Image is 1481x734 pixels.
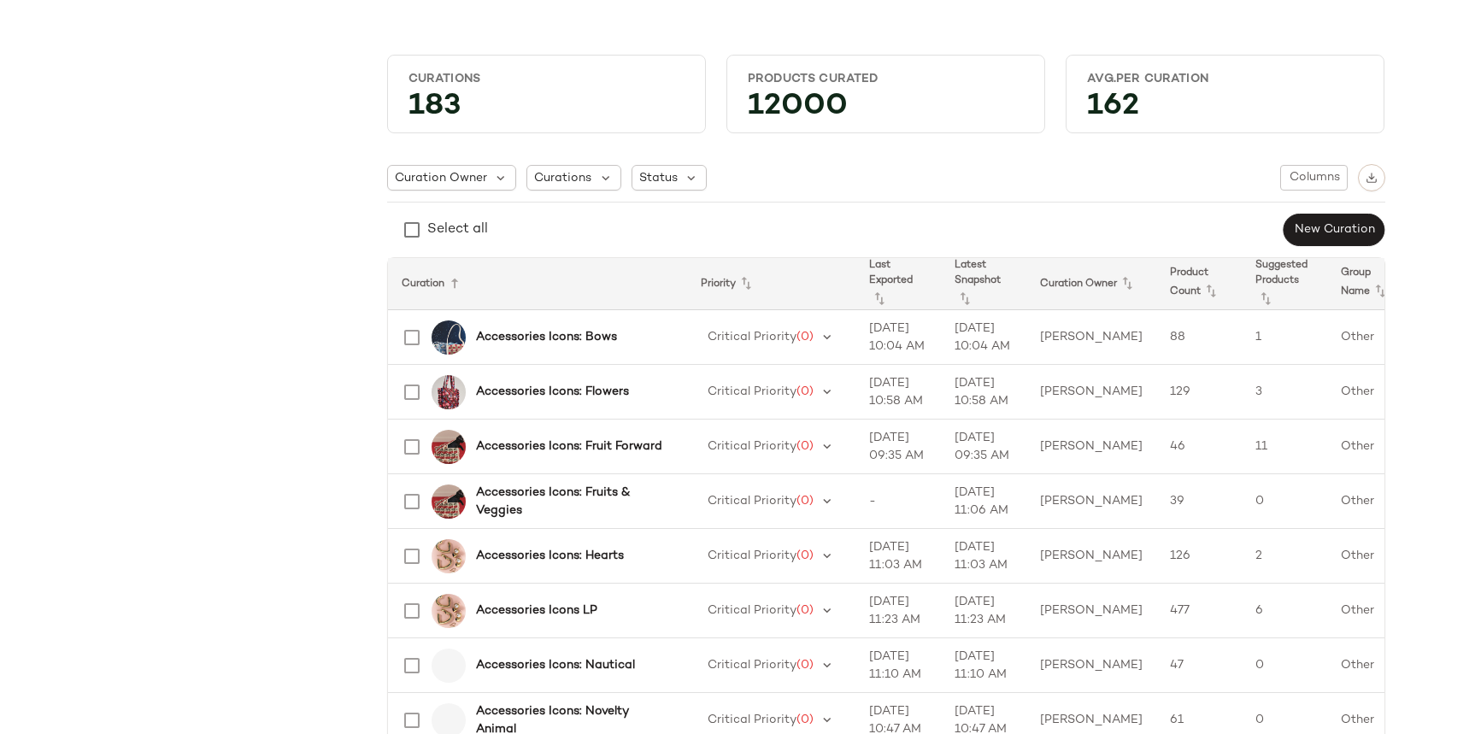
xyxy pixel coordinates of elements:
img: 103040366_012_b14 [432,484,466,519]
img: 103040366_012_b14 [432,430,466,464]
b: Accessories Icons LP [476,602,597,619]
td: [PERSON_NAME] [1026,420,1156,474]
td: [PERSON_NAME] [1026,638,1156,693]
b: Accessories Icons: Fruits & Veggies [476,484,667,520]
td: [PERSON_NAME] [1026,310,1156,365]
td: Other [1327,584,1413,638]
td: [DATE] 11:10 AM [941,638,1026,693]
b: Accessories Icons: Flowers [476,383,629,401]
button: New Curation [1283,214,1384,246]
th: Priority [687,258,856,310]
div: Products Curated [748,71,1024,87]
td: Other [1327,474,1413,529]
td: Other [1327,310,1413,365]
span: (0) [796,604,814,617]
b: Accessories Icons: Fruit Forward [476,437,662,455]
b: Accessories Icons: Bows [476,328,617,346]
td: 46 [1156,420,1242,474]
span: Critical Priority [708,440,796,453]
td: Other [1327,638,1413,693]
th: Product Count [1156,258,1242,310]
span: Status [639,169,678,187]
div: 183 [395,94,698,126]
td: 1 [1242,310,1327,365]
td: 0 [1242,474,1327,529]
span: (0) [796,495,814,508]
th: Last Exported [855,258,941,310]
span: Critical Priority [708,495,796,508]
img: 93340685_029_a10 [432,320,466,355]
td: 88 [1156,310,1242,365]
span: Columns [1288,171,1339,185]
td: [DATE] 11:23 AM [855,584,941,638]
span: (0) [796,440,814,453]
img: 103522975_069_b [432,375,466,409]
td: [DATE] 10:04 AM [855,310,941,365]
td: [DATE] 11:10 AM [855,638,941,693]
div: Avg.per Curation [1087,71,1363,87]
td: [DATE] 11:23 AM [941,584,1026,638]
img: 104314703_070_b14 [432,594,466,628]
img: svg%3e [1366,172,1378,184]
td: 3 [1242,365,1327,420]
span: (0) [796,331,814,344]
td: 129 [1156,365,1242,420]
td: 39 [1156,474,1242,529]
td: 11 [1242,420,1327,474]
span: Critical Priority [708,385,796,398]
th: Group Name [1327,258,1413,310]
td: 2 [1242,529,1327,584]
div: 162 [1073,94,1377,126]
th: Latest Snapshot [941,258,1026,310]
td: [DATE] 10:58 AM [855,365,941,420]
span: (0) [796,713,814,726]
td: 47 [1156,638,1242,693]
td: [DATE] 09:35 AM [855,420,941,474]
span: (0) [796,659,814,672]
th: Curation Owner [1026,258,1156,310]
td: Other [1327,529,1413,584]
td: [DATE] 09:35 AM [941,420,1026,474]
td: [PERSON_NAME] [1026,365,1156,420]
button: Columns [1280,165,1347,191]
span: Critical Priority [708,659,796,672]
td: [DATE] 11:03 AM [941,529,1026,584]
td: [PERSON_NAME] [1026,584,1156,638]
td: Other [1327,365,1413,420]
span: New Curation [1293,223,1374,237]
b: Accessories Icons: Hearts [476,547,624,565]
div: 12000 [734,94,1037,126]
td: Other [1327,420,1413,474]
td: [PERSON_NAME] [1026,529,1156,584]
span: Critical Priority [708,331,796,344]
td: 0 [1242,638,1327,693]
td: [DATE] 10:58 AM [941,365,1026,420]
span: (0) [796,549,814,562]
span: Curations [534,169,591,187]
td: [DATE] 11:06 AM [941,474,1026,529]
td: [PERSON_NAME] [1026,474,1156,529]
b: Accessories Icons: Nautical [476,656,635,674]
td: - [855,474,941,529]
td: [DATE] 10:04 AM [941,310,1026,365]
span: Critical Priority [708,713,796,726]
img: 104314703_070_b14 [432,539,466,573]
td: 126 [1156,529,1242,584]
span: Critical Priority [708,549,796,562]
th: Curation [388,258,687,310]
th: Suggested Products [1242,258,1327,310]
span: Curation Owner [395,169,487,187]
div: Curations [408,71,685,87]
td: 477 [1156,584,1242,638]
span: (0) [796,385,814,398]
span: Critical Priority [708,604,796,617]
div: Select all [427,220,488,240]
td: [DATE] 11:03 AM [855,529,941,584]
td: 6 [1242,584,1327,638]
